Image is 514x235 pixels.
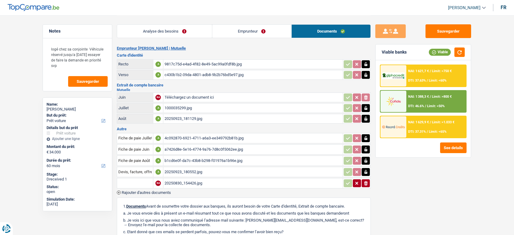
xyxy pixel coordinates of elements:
div: 20250923_181129.jpg [165,114,342,123]
div: A [155,147,161,152]
div: A [155,105,161,111]
p: c. Etant donné que ces emails se perdent parfois, pouvez-vous me confirmer l’avoir bien reçu? [123,230,364,234]
div: Stage: [47,172,108,177]
a: Emprunteur [212,25,291,38]
span: / [425,104,426,108]
div: 20250923_180552.jpg [165,167,342,177]
span: NAI: 1 388,3 € [408,95,429,99]
span: Limit: <50% [427,104,445,108]
span: NAI: 1 621,7 € [408,69,429,73]
div: A [155,72,161,78]
p: 1. Avant de soumettre votre dossier aux banques, ils auront besoin de votre Carte d'identité, Ext... [123,204,364,209]
span: Sauvegarder [77,79,99,83]
img: Cofidis [382,96,405,107]
div: A [155,158,161,163]
div: 4c092870-6921-4711-a6a3-ee349792b81b.jpg [165,134,342,143]
div: c430b1b2-09da-4801-adb8-9b2b76bd5e97.jpg [165,70,342,79]
img: TopCompare Logo [8,4,59,11]
span: Limit: <65% [429,130,446,134]
a: [PERSON_NAME] [443,3,486,13]
label: Durée du prêt: [47,158,107,163]
button: Sauvegarder [425,24,471,38]
div: 1000035299.jpg [165,103,342,113]
div: 9817c75d-e4ad-4f82-8e49-5ac99a0fdf8b.jpg [165,60,342,69]
div: Dreceived 1 [47,177,108,182]
div: Simulation Date: [47,197,108,202]
img: Record Credits [382,121,405,132]
div: Viable [429,49,451,55]
button: See details [440,142,467,153]
div: a7426d8e-5e16-4774-9a76-7d8c0f5062ee.jpg [165,145,342,154]
div: 20250830_154426.jpg [165,179,342,188]
span: DTI: 37.31% [408,130,426,134]
span: [PERSON_NAME] [448,5,481,10]
img: AlphaCredit [382,72,405,79]
div: [DATE] [47,202,108,207]
div: NA [155,95,161,100]
span: Documents [126,204,146,209]
button: Rajouter d'autres documents [117,191,171,195]
span: Limit: <60% [429,79,446,82]
h3: Carte d'identité [117,53,371,57]
div: Août [118,116,152,121]
h5: Notes [49,29,106,34]
span: Limit: >800 € [432,95,452,99]
div: A [155,169,161,175]
span: Limit: >750 € [432,69,452,73]
div: NA [155,181,161,186]
div: Verso [118,72,152,77]
span: / [430,120,431,124]
label: But du prêt: [47,113,107,118]
div: Name: [47,102,108,107]
div: A [155,116,161,121]
span: / [430,69,431,73]
button: Sauvegarder [68,76,108,87]
div: Status: [47,184,108,189]
h2: Mutuelle [117,88,371,92]
h3: Autre [117,127,371,131]
a: Analyse des besoins [117,25,212,38]
div: Ajouter une ligne [47,137,108,141]
span: / [427,130,428,134]
div: Juin [118,95,152,100]
span: Rajouter d'autres documents [122,191,171,195]
div: [PERSON_NAME] [47,107,108,112]
span: / [430,95,431,99]
span: DTI: 46.6% [408,104,424,108]
h2: Emprunteur [PERSON_NAME] | Mutuelle [117,46,371,51]
span: € [47,150,49,155]
span: Limit: >1.033 € [432,120,454,124]
div: A [155,61,161,67]
p: a. Je vous envoie dès à présent un e-mail résumant tout ce que nous avons discuté et les doc... [123,211,364,216]
div: Juillet [118,106,152,110]
span: NAI: 1 629,9 € [408,120,429,124]
h3: Extrait de compte bancaire [117,83,371,87]
div: b1cd6e0f-da7c-43b8-b298-f01976a1b96e.jpg [165,156,342,165]
div: Viable banks [382,50,407,55]
div: open [47,189,108,194]
div: A [155,135,161,141]
div: Détails but du prêt [47,125,108,130]
span: DTI: 37.63% [408,79,426,82]
label: Montant du prêt: [47,144,107,149]
a: Documents [292,25,371,38]
span: / [427,79,428,82]
p: b. Je vois ici que vous nous aviez communiqué l’adresse mail suivante: [PERSON_NAME][EMAIL_ADDRE... [123,218,364,227]
div: Recto [118,62,152,66]
div: fr [501,5,506,10]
